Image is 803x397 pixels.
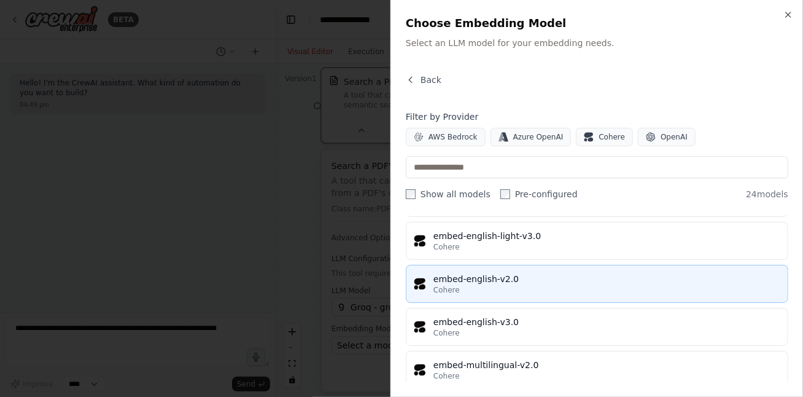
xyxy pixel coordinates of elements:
span: Cohere [433,285,460,295]
div: embed-english-v2.0 [433,273,780,285]
div: embed-english-light-v3.0 [433,230,780,242]
span: Azure OpenAI [513,132,564,142]
span: Cohere [433,242,460,252]
button: Back [406,74,441,86]
span: Cohere [599,132,625,142]
button: Cohere [576,128,633,146]
button: embed-english-v3.0Cohere [406,308,788,346]
div: embed-multilingual-v2.0 [433,359,780,371]
button: embed-english-light-v3.0Cohere [406,222,788,260]
button: OpenAI [638,128,696,146]
span: 24 models [746,188,788,200]
button: AWS Bedrock [406,128,486,146]
span: OpenAI [661,132,688,142]
h2: Choose Embedding Model [406,15,788,32]
span: AWS Bedrock [429,132,478,142]
p: Select an LLM model for your embedding needs. [406,37,788,49]
label: Show all models [406,188,491,200]
span: Back [421,74,441,86]
span: Cohere [433,328,460,338]
div: embed-english-v3.0 [433,316,780,328]
input: Pre-configured [500,189,510,199]
button: embed-multilingual-v2.0Cohere [406,351,788,389]
button: Azure OpenAI [491,128,572,146]
input: Show all models [406,189,416,199]
label: Pre-configured [500,188,578,200]
button: embed-english-v2.0Cohere [406,265,788,303]
h4: Filter by Provider [406,111,788,123]
span: Cohere [433,371,460,381]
